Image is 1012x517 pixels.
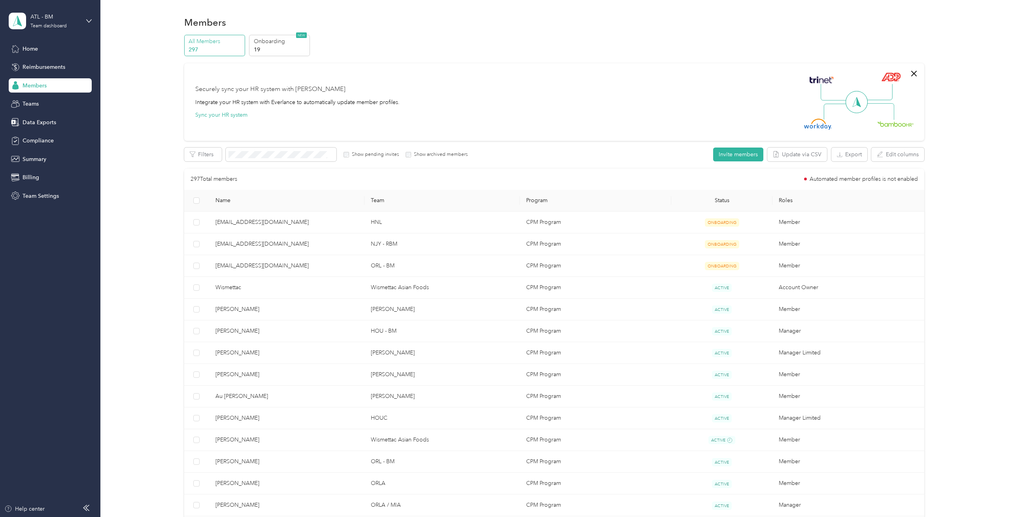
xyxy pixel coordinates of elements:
[713,148,763,161] button: Invite members
[520,212,671,233] td: CPM Program
[712,284,732,292] span: ACTIVE
[871,148,924,161] button: Edit columns
[671,233,772,255] td: ONBOARDING
[823,103,851,119] img: Line Left Down
[364,299,520,320] td: HOUA
[364,429,520,451] td: Wismettac Asian Foods
[23,155,46,163] span: Summary
[772,364,928,386] td: Member
[195,111,247,119] button: Sync your HR system
[712,392,732,401] span: ACTIVE
[254,45,308,54] p: 19
[364,386,520,407] td: HOUA
[520,277,671,299] td: CPM Program
[215,436,358,444] span: [PERSON_NAME]
[30,24,67,28] div: Team dashboard
[364,190,520,212] th: Team
[867,103,894,120] img: Line Right Down
[712,371,732,379] span: ACTIVE
[209,386,364,407] td: Au Hoang
[712,480,732,488] span: ACTIVE
[772,212,928,233] td: Member
[705,218,739,227] span: ONBOARDING
[520,299,671,320] td: CPM Program
[209,494,364,516] td: Gilbert Liu
[215,392,358,401] span: Au [PERSON_NAME]
[772,342,928,364] td: Manager Limited
[364,255,520,277] td: ORL - BM
[520,364,671,386] td: CPM Program
[712,414,732,422] span: ACTIVE
[364,212,520,233] td: HNL
[215,457,358,466] span: [PERSON_NAME]
[772,473,928,494] td: Member
[23,173,39,182] span: Billing
[23,63,65,71] span: Reimbursements
[23,45,38,53] span: Home
[520,190,671,212] th: Program
[772,299,928,320] td: Member
[296,32,307,38] span: NEW
[810,176,918,182] span: Automated member profiles is not enabled
[804,119,832,130] img: Workday
[772,233,928,255] td: Member
[772,255,928,277] td: Member
[23,81,47,90] span: Members
[520,494,671,516] td: CPM Program
[831,148,867,161] button: Export
[808,74,835,85] img: Trinet
[189,37,242,45] p: All Members
[772,494,928,516] td: Manager
[195,98,400,106] div: Integrate your HR system with Everlance to automatically update member profiles.
[254,37,308,45] p: Onboarding
[209,277,364,299] td: Wismettac
[30,13,80,21] div: ATL - BM
[772,190,928,212] th: Roles
[209,299,364,320] td: Takuya Toriumi
[364,233,520,255] td: NJY - RBM
[520,320,671,342] td: CPM Program
[215,261,358,270] span: [EMAIL_ADDRESS][DOMAIN_NAME]
[4,505,45,513] button: Help center
[881,72,901,81] img: ADP
[712,502,732,510] span: ACTIVE
[712,458,732,466] span: ACTIVE
[712,327,732,335] span: ACTIVE
[671,255,772,277] td: ONBOARDING
[772,277,928,299] td: Account Owner
[364,277,520,299] td: Wismettac Asian Foods
[520,233,671,255] td: CPM Program
[215,348,358,357] span: [PERSON_NAME]
[209,342,364,364] td: Satoshi Takeda
[772,320,928,342] td: Manager
[23,100,39,108] span: Teams
[215,283,358,292] span: Wismettac
[520,451,671,473] td: CPM Program
[209,233,364,255] td: hitoshi.hashimoto@wismettacusa.com
[411,151,468,158] label: Show archived members
[349,151,399,158] label: Show pending invites
[364,494,520,516] td: ORLA / MIA
[772,386,928,407] td: Member
[209,407,364,429] td: Nathan Na
[209,320,364,342] td: Shigeru Watanabe
[209,212,364,233] td: hiroyuki.ono@wismettacusa.com
[209,429,364,451] td: Yifan Hu
[215,370,358,379] span: [PERSON_NAME]
[520,342,671,364] td: CPM Program
[520,386,671,407] td: CPM Program
[23,118,56,127] span: Data Exports
[708,436,735,444] span: ACTIVE
[520,473,671,494] td: CPM Program
[215,240,358,248] span: [EMAIL_ADDRESS][DOMAIN_NAME]
[712,349,732,357] span: ACTIVE
[209,451,364,473] td: Masahide Kamimoto
[364,473,520,494] td: ORLA
[877,121,914,127] img: BambooHR
[215,501,358,509] span: [PERSON_NAME]
[195,85,346,94] div: Securely sync your HR system with [PERSON_NAME]
[772,451,928,473] td: Member
[865,84,893,100] img: Line Right Up
[364,407,520,429] td: HOUC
